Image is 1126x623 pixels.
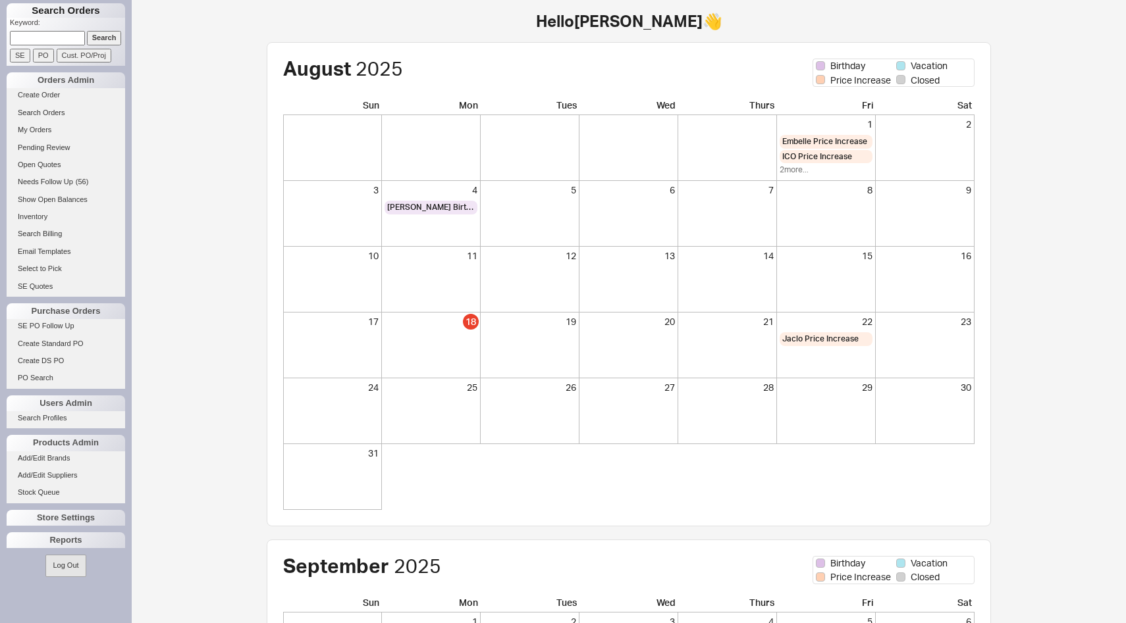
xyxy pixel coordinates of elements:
[286,249,379,262] div: 10
[579,99,678,115] div: Wed
[780,184,872,197] div: 8
[876,99,975,115] div: Sat
[681,381,774,394] div: 28
[876,596,975,612] div: Sat
[286,447,379,460] div: 31
[7,245,125,259] a: Email Templates
[214,13,1044,29] h1: Hello [PERSON_NAME] 👋
[7,106,125,120] a: Search Orders
[356,56,403,80] span: 2025
[830,557,865,570] span: Birthday
[7,175,125,189] a: Needs Follow Up(56)
[394,553,441,578] span: 2025
[7,510,125,526] div: Store Settings
[579,596,678,612] div: Wed
[7,227,125,241] a: Search Billing
[10,49,30,62] input: SE
[7,123,125,137] a: My Orders
[283,596,382,612] div: Sun
[678,99,777,115] div: Thurs
[382,99,481,115] div: Mon
[286,184,379,197] div: 3
[10,18,125,31] p: Keyword:
[582,249,675,262] div: 13
[463,314,479,330] div: 18
[7,3,125,18] h1: Search Orders
[878,249,971,262] div: 16
[7,486,125,499] a: Stock Queue
[483,184,576,197] div: 5
[7,411,125,425] a: Search Profiles
[7,210,125,224] a: Inventory
[878,315,971,328] div: 23
[7,303,125,319] div: Purchase Orders
[830,74,891,87] span: Price Increase
[780,315,872,328] div: 22
[582,381,675,394] div: 27
[283,99,382,115] div: Sun
[7,395,125,411] div: Users Admin
[7,280,125,293] a: SE Quotes
[7,72,125,88] div: Orders Admin
[911,570,940,584] span: Closed
[830,59,865,72] span: Birthday
[582,315,675,328] div: 20
[286,381,379,394] div: 24
[283,553,389,578] span: September
[385,184,477,197] div: 4
[7,532,125,548] div: Reports
[878,381,971,394] div: 30
[777,99,876,115] div: Fri
[582,184,675,197] div: 6
[7,468,125,482] a: Add/Edit Suppliers
[382,596,481,612] div: Mon
[7,319,125,333] a: SE PO Follow Up
[483,381,576,394] div: 26
[681,249,774,262] div: 14
[878,118,971,131] div: 2
[782,334,859,345] span: Jaclo Price Increase
[911,59,948,72] span: Vacation
[7,371,125,385] a: PO Search
[782,136,867,147] span: Embelle Price Increase
[911,74,940,87] span: Closed
[7,88,125,102] a: Create Order
[780,381,872,394] div: 29
[385,249,477,262] div: 11
[681,315,774,328] div: 21
[7,158,125,172] a: Open Quotes
[481,99,579,115] div: Tues
[782,151,852,162] span: ICO Price Increase
[76,178,89,186] span: ( 56 )
[7,354,125,368] a: Create DS PO
[57,49,111,62] input: Cust. PO/Proj
[830,570,891,584] span: Price Increase
[7,435,125,451] div: Products Admin
[385,381,477,394] div: 25
[286,315,379,328] div: 17
[7,262,125,276] a: Select to Pick
[33,49,54,62] input: PO
[678,596,777,612] div: Thurs
[780,118,872,131] div: 1
[911,557,948,570] span: Vacation
[481,596,579,612] div: Tues
[45,555,86,576] button: Log Out
[780,249,872,262] div: 15
[87,31,122,45] input: Search
[18,143,70,151] span: Pending Review
[283,56,351,80] span: August
[483,249,576,262] div: 12
[7,337,125,351] a: Create Standard PO
[777,596,876,612] div: Fri
[681,184,774,197] div: 7
[7,193,125,207] a: Show Open Balances
[780,164,872,176] div: 2 more...
[387,202,475,213] span: [PERSON_NAME] Birthday
[7,451,125,465] a: Add/Edit Brands
[18,178,73,186] span: Needs Follow Up
[7,141,125,155] a: Pending Review
[483,315,576,328] div: 19
[878,184,971,197] div: 9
